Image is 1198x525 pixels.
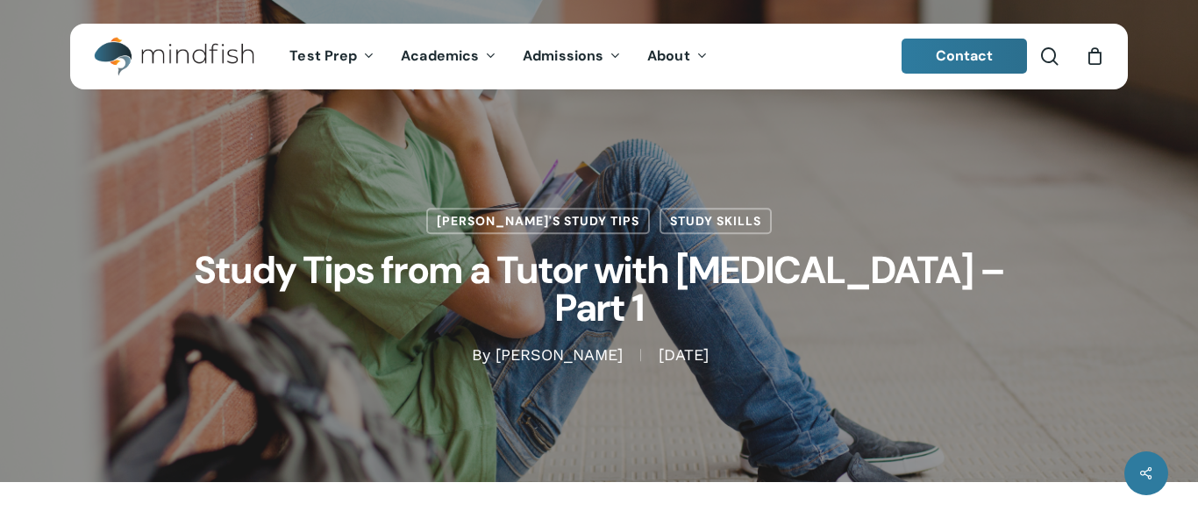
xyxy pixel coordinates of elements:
[426,208,650,234] a: [PERSON_NAME]'s Study Tips
[160,234,1038,344] h1: Study Tips from a Tutor with [MEDICAL_DATA] – Part 1
[647,46,690,65] span: About
[70,24,1128,89] header: Main Menu
[276,49,388,64] a: Test Prep
[510,49,634,64] a: Admissions
[276,24,720,89] nav: Main Menu
[472,350,490,362] span: By
[523,46,603,65] span: Admissions
[634,49,721,64] a: About
[289,46,357,65] span: Test Prep
[936,46,994,65] span: Contact
[902,39,1028,74] a: Contact
[660,208,772,234] a: Study Skills
[388,49,510,64] a: Academics
[496,346,623,365] a: [PERSON_NAME]
[640,350,726,362] span: [DATE]
[401,46,479,65] span: Academics
[1085,46,1104,66] a: Cart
